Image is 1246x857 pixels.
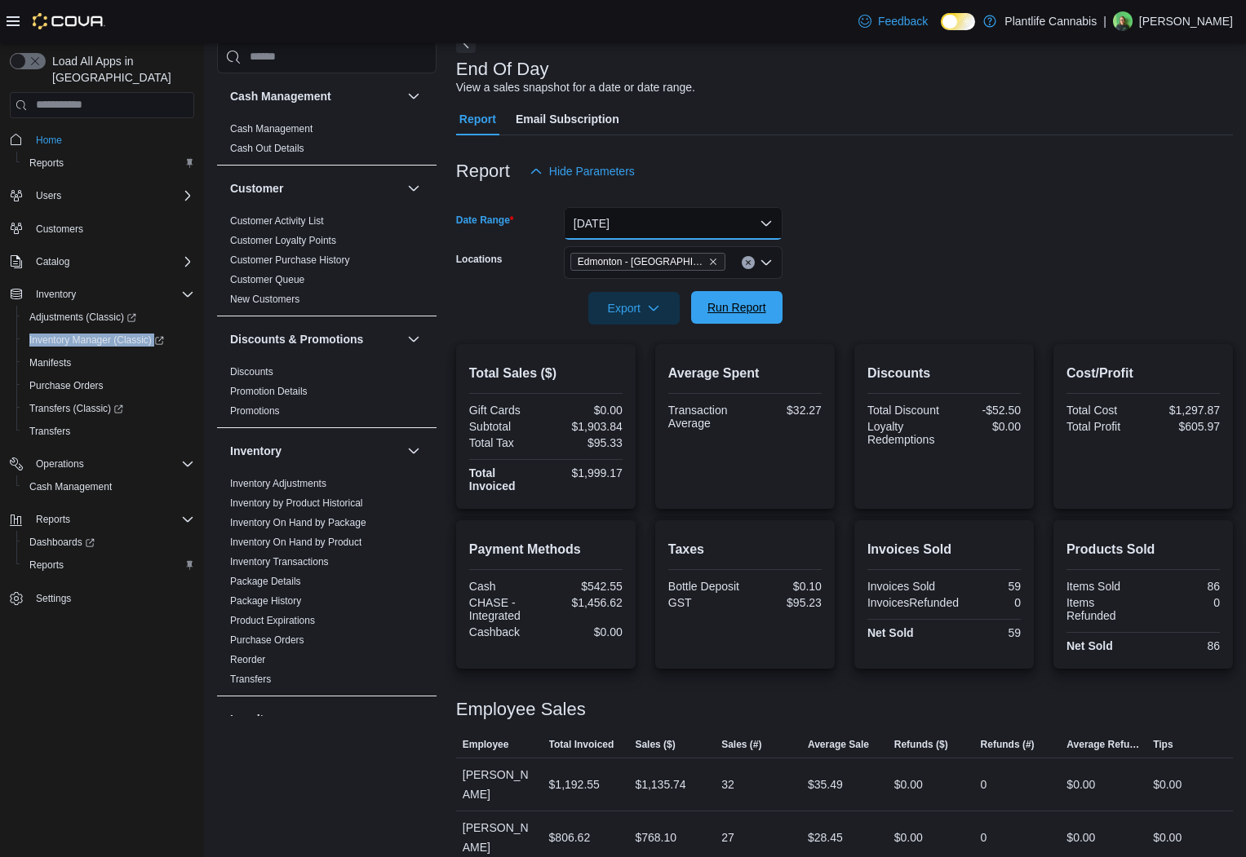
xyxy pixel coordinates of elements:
[230,273,304,286] span: Customer Queue
[668,364,822,383] h2: Average Spent
[947,580,1021,593] div: 59
[981,775,987,794] div: 0
[29,334,164,347] span: Inventory Manager (Classic)
[1066,639,1113,652] strong: Net Sold
[404,441,423,461] button: Inventory
[1103,11,1106,31] p: |
[36,457,84,470] span: Operations
[36,288,76,301] span: Inventory
[516,103,619,135] span: Email Subscription
[463,738,509,751] span: Employee
[29,186,68,205] button: Users
[456,758,543,811] div: [PERSON_NAME]
[230,537,361,548] a: Inventory On Hand by Product
[1066,738,1140,751] span: Average Refund
[23,399,130,418] a: Transfers (Classic)
[981,738,1035,751] span: Refunds (#)
[469,540,623,559] h2: Payment Methods
[230,443,282,459] h3: Inventory
[668,580,742,593] div: Bottle Deposit
[549,625,623,638] div: $0.00
[549,596,623,609] div: $1,456.62
[230,404,280,417] span: Promotions
[721,775,734,794] div: 32
[867,404,941,417] div: Total Discount
[230,673,271,686] span: Transfers
[635,828,676,847] div: $768.10
[29,356,71,369] span: Manifests
[1153,775,1182,794] div: $0.00
[668,596,742,609] div: GST
[523,155,641,188] button: Hide Parameters
[721,738,761,751] span: Sales (#)
[29,219,194,239] span: Customers
[23,330,194,350] span: Inventory Manager (Classic)
[217,119,437,165] div: Cash Management
[947,626,1021,639] div: 59
[469,466,516,493] strong: Total Invoiced
[691,291,783,324] button: Run Report
[230,254,350,266] a: Customer Purchase History
[23,376,194,395] span: Purchase Orders
[1066,828,1095,847] div: $0.00
[549,828,591,847] div: $806.62
[23,330,171,350] a: Inventory Manager (Classic)
[469,420,543,433] div: Subtotal
[23,555,194,575] span: Reports
[867,596,959,609] div: InvoicesRefunded
[23,477,118,497] a: Cash Management
[230,254,350,267] span: Customer Purchase History
[230,576,301,587] a: Package Details
[16,554,201,576] button: Reports
[23,422,194,441] span: Transfers
[23,399,194,418] span: Transfers (Classic)
[1153,738,1173,751] span: Tips
[29,130,69,150] a: Home
[10,121,194,653] nav: Complex example
[894,775,923,794] div: $0.00
[1113,11,1133,31] div: Nate Kinisky
[1066,404,1140,417] div: Total Cost
[29,480,112,493] span: Cash Management
[230,142,304,155] span: Cash Out Details
[230,180,283,197] h3: Customer
[760,256,773,269] button: Open list of options
[29,425,70,438] span: Transfers
[29,285,194,304] span: Inventory
[16,531,201,554] a: Dashboards
[230,555,329,568] span: Inventory Transactions
[23,422,77,441] a: Transfers
[230,88,401,104] button: Cash Management
[230,122,313,135] span: Cash Management
[29,186,194,205] span: Users
[808,775,843,794] div: $35.49
[230,143,304,154] a: Cash Out Details
[16,475,201,498] button: Cash Management
[29,559,64,572] span: Reports
[981,828,987,847] div: 0
[23,376,110,395] a: Purchase Orders
[16,420,201,443] button: Transfers
[456,214,514,227] label: Date Range
[549,580,623,593] div: $542.55
[1066,580,1140,593] div: Items Sold
[707,299,766,316] span: Run Report
[230,365,273,378] span: Discounts
[404,709,423,729] button: Loyalty
[230,293,299,306] span: New Customers
[23,477,194,497] span: Cash Management
[3,184,201,207] button: Users
[29,536,95,549] span: Dashboards
[549,466,623,479] div: $1,999.17
[36,223,83,236] span: Customers
[230,653,265,666] span: Reorder
[748,580,822,593] div: $0.10
[217,211,437,316] div: Customer
[708,257,718,267] button: Remove Edmonton - ICE District from selection in this group
[29,510,77,529] button: Reports
[230,614,315,627] span: Product Expirations
[230,615,315,626] a: Product Expirations
[3,283,201,306] button: Inventory
[1146,580,1220,593] div: 86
